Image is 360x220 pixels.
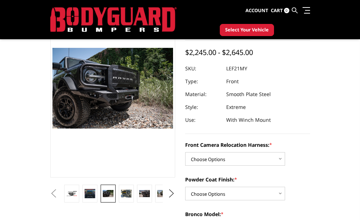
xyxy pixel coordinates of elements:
dt: Material: [185,88,221,101]
img: BODYGUARD BUMPERS [50,7,177,32]
img: Bronco Extreme Front (winch mount) [121,190,131,197]
span: Account [245,7,268,14]
img: Bronco Extreme Front (winch mount) [139,190,149,197]
dd: With Winch Mount [226,114,271,126]
dd: LEF21MY [226,62,247,75]
span: $2,245.00 - $2,645.00 [185,47,253,57]
label: Front Camera Relocation Harness: [185,141,310,149]
button: Next [166,188,177,199]
dd: Extreme [226,101,246,114]
span: 0 [284,8,289,13]
span: Cart [271,7,283,14]
img: Bronco Extreme Front (winch mount) [157,190,168,197]
dd: Front [226,75,239,88]
label: Powder Coat Finish: [185,176,310,183]
dt: Use: [185,114,221,126]
button: Select Your Vehicle [220,24,274,36]
label: Bronco Model: [185,210,310,218]
img: Bronco Extreme Front (winch mount) [103,190,113,197]
dt: SKU: [185,62,221,75]
img: Bronco Extreme Front (winch mount) [85,189,95,198]
dd: Smooth Plate Steel [226,88,271,101]
a: Account [245,1,268,20]
dt: Style: [185,101,221,114]
button: Previous [49,188,59,199]
span: Select Your Vehicle [225,26,269,34]
dt: Type: [185,75,221,88]
a: Cart 0 [271,1,289,20]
